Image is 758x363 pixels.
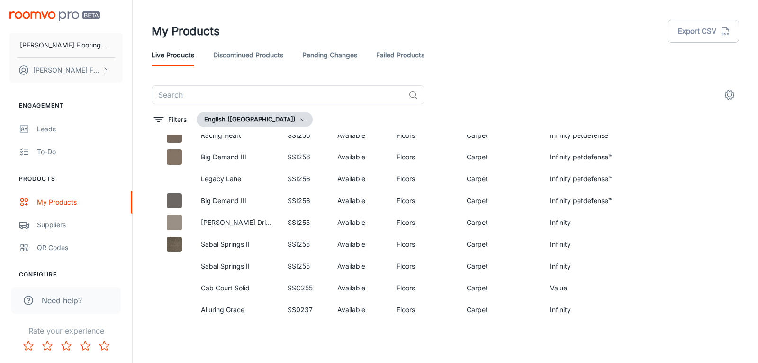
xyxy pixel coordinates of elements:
td: SSI256 [280,124,330,146]
p: Rate your experience [8,325,125,336]
td: Infinity petdefense™ [542,168,629,190]
td: Carpet [459,233,542,255]
button: Export CSV [668,20,739,43]
td: SSI255 [280,255,330,277]
td: Floors [389,255,459,277]
td: SSC255 [280,277,330,299]
a: Alluring Grace [201,306,244,314]
a: Cab Court Solid [201,284,250,292]
button: [PERSON_NAME] Flooring & Design Center [9,33,123,57]
td: Infinity [542,255,629,277]
button: Rate 3 star [57,336,76,355]
a: Pending Changes [302,44,357,66]
span: Need help? [42,295,82,306]
td: Value [542,277,629,299]
td: Infinity [542,299,629,321]
td: SSI256 [280,168,330,190]
td: Available [330,212,389,233]
td: Carpet [459,146,542,168]
td: SSI255 [280,233,330,255]
button: Rate 1 star [19,336,38,355]
td: Floors [389,168,459,190]
td: Available [330,168,389,190]
p: [PERSON_NAME] Farmer [33,65,100,75]
button: Rate 2 star [38,336,57,355]
button: English ([GEOGRAPHIC_DATA]) [197,112,313,127]
td: Available [330,124,389,146]
h1: My Products [152,23,220,40]
button: Rate 4 star [76,336,95,355]
td: Carpet [459,212,542,233]
a: Discontinued Products [213,44,283,66]
div: Leads [37,124,123,134]
td: Floors [389,299,459,321]
td: SSI255 [280,212,330,233]
td: Available [330,277,389,299]
td: Floors [389,277,459,299]
td: SSI256 [280,190,330,212]
p: Filters [168,114,187,125]
div: To-do [37,147,123,157]
td: Carpet [459,255,542,277]
a: [PERSON_NAME] Drive I [201,218,277,226]
td: Floors [389,190,459,212]
a: Failed Products [376,44,424,66]
div: Suppliers [37,220,123,230]
td: Infinity [542,233,629,255]
a: Big Demand III [201,153,246,161]
input: Search [152,85,405,104]
button: [PERSON_NAME] Farmer [9,58,123,83]
td: Available [330,299,389,321]
button: settings [720,85,739,104]
td: Infinity petdefense™ [542,190,629,212]
td: Floors [389,146,459,168]
td: Infinity petdefense™ [542,146,629,168]
td: Carpet [459,124,542,146]
a: Racing Heart [201,131,241,139]
td: Floors [389,212,459,233]
td: SS0237 [280,299,330,321]
a: Legacy Lane [201,175,241,183]
a: Big Demand III [201,196,246,205]
td: Available [330,233,389,255]
td: Infinity [542,212,629,233]
button: Rate 5 star [95,336,114,355]
td: Available [330,190,389,212]
p: [PERSON_NAME] Flooring & Design Center [20,40,112,50]
img: Roomvo PRO Beta [9,11,100,21]
td: Available [330,255,389,277]
a: Live Products [152,44,194,66]
a: Sabal Springs II [201,262,250,270]
td: Available [330,146,389,168]
td: SSI256 [280,146,330,168]
td: Carpet [459,190,542,212]
td: Carpet [459,168,542,190]
div: My Products [37,197,123,207]
td: Carpet [459,277,542,299]
div: QR Codes [37,242,123,253]
td: Infinity petdefense™ [542,124,629,146]
td: Carpet [459,299,542,321]
td: Floors [389,233,459,255]
button: filter [152,112,189,127]
a: Sabal Springs II [201,240,250,248]
td: Floors [389,124,459,146]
